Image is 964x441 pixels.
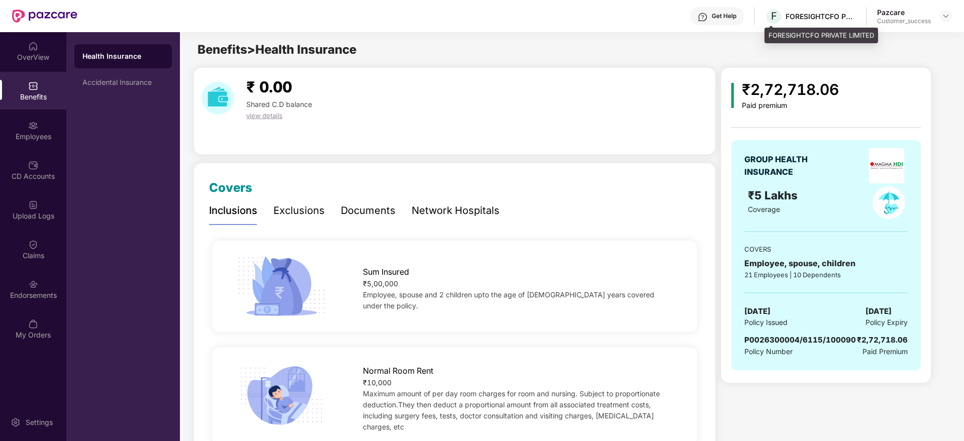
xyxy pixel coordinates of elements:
div: Accidental Insurance [82,78,164,86]
div: Settings [23,417,56,427]
div: Customer_success [877,17,931,25]
div: FORESIGHTCFO PRIVATE LIMITED [786,12,856,21]
div: Employee, spouse, children [744,257,908,270]
img: icon [234,363,329,429]
img: download [202,82,234,115]
span: Policy Number [744,347,793,356]
div: Pazcare [877,8,931,17]
div: Documents [341,203,396,218]
span: Shared C.D balance [246,100,312,108]
span: P0026300004/6115/100090 [744,335,856,345]
span: Maximum amount of per day room charges for room and nursing. Subject to proportionate deduction.T... [363,389,660,431]
img: svg+xml;base64,PHN2ZyBpZD0iQmVuZWZpdHMiIHhtbG5zPSJodHRwOi8vd3d3LnczLm9yZy8yMDAwL3N2ZyIgd2lkdGg9Ij... [28,81,38,91]
span: [DATE] [865,305,892,317]
img: svg+xml;base64,PHN2ZyBpZD0iRW5kb3JzZW1lbnRzIiB4bWxucz0iaHR0cDovL3d3dy53My5vcmcvMjAwMC9zdmciIHdpZH... [28,279,38,289]
div: ₹10,000 [363,377,676,388]
img: svg+xml;base64,PHN2ZyBpZD0iRHJvcGRvd24tMzJ4MzIiIHhtbG5zPSJodHRwOi8vd3d3LnczLm9yZy8yMDAwL3N2ZyIgd2... [942,12,950,20]
span: F [771,10,777,22]
div: 21 Employees | 10 Dependents [744,270,908,280]
div: Get Help [712,12,736,20]
img: icon [731,83,734,108]
span: Benefits > Health Insurance [198,42,356,57]
img: svg+xml;base64,PHN2ZyBpZD0iRW1wbG95ZWVzIiB4bWxucz0iaHR0cDovL3d3dy53My5vcmcvMjAwMC9zdmciIHdpZHRoPS... [28,121,38,131]
img: policyIcon [873,186,905,219]
img: svg+xml;base64,PHN2ZyBpZD0iVXBsb2FkX0xvZ3MiIGRhdGEtbmFtZT0iVXBsb2FkIExvZ3MiIHhtbG5zPSJodHRwOi8vd3... [28,200,38,210]
span: ₹5 Lakhs [748,188,801,202]
span: Coverage [748,205,780,213]
div: Health Insurance [82,51,164,61]
img: svg+xml;base64,PHN2ZyBpZD0iSGVscC0zMngzMiIgeG1sbnM9Imh0dHA6Ly93d3cudzMub3JnLzIwMDAvc3ZnIiB3aWR0aD... [698,12,708,22]
span: Covers [209,180,252,195]
div: GROUP HEALTH INSURANCE [744,153,832,178]
img: svg+xml;base64,PHN2ZyBpZD0iTXlfT3JkZXJzIiBkYXRhLW5hbWU9Ik15IE9yZGVycyIgeG1sbnM9Imh0dHA6Ly93d3cudz... [28,319,38,329]
div: Network Hospitals [412,203,500,218]
div: ₹2,72,718.06 [742,78,839,101]
img: insurerLogo [869,148,904,183]
div: Paid premium [742,101,839,110]
span: Policy Expiry [865,317,908,328]
img: New Pazcare Logo [12,10,77,23]
span: view details [246,112,282,120]
img: icon [234,253,329,319]
div: ₹5,00,000 [363,278,676,289]
div: Inclusions [209,203,257,218]
span: Sum Insured [363,266,409,278]
img: svg+xml;base64,PHN2ZyBpZD0iQ0RfQWNjb3VudHMiIGRhdGEtbmFtZT0iQ0QgQWNjb3VudHMiIHhtbG5zPSJodHRwOi8vd3... [28,160,38,170]
div: COVERS [744,244,908,254]
span: Policy Issued [744,317,788,328]
div: FORESIGHTCFO PRIVATE LIMITED [764,28,878,44]
span: Paid Premium [862,346,908,357]
span: ₹ 0.00 [246,78,292,96]
span: Normal Room Rent [363,365,433,377]
div: Exclusions [273,203,325,218]
div: ₹2,72,718.06 [857,334,908,346]
span: [DATE] [744,305,770,317]
img: svg+xml;base64,PHN2ZyBpZD0iU2V0dGluZy0yMHgyMCIgeG1sbnM9Imh0dHA6Ly93d3cudzMub3JnLzIwMDAvc3ZnIiB3aW... [11,417,21,427]
img: svg+xml;base64,PHN2ZyBpZD0iQ2xhaW0iIHhtbG5zPSJodHRwOi8vd3d3LnczLm9yZy8yMDAwL3N2ZyIgd2lkdGg9IjIwIi... [28,240,38,250]
img: svg+xml;base64,PHN2ZyBpZD0iSG9tZSIgeG1sbnM9Imh0dHA6Ly93d3cudzMub3JnLzIwMDAvc3ZnIiB3aWR0aD0iMjAiIG... [28,41,38,51]
span: Employee, spouse and 2 children upto the age of [DEMOGRAPHIC_DATA] years covered under the policy. [363,290,654,310]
